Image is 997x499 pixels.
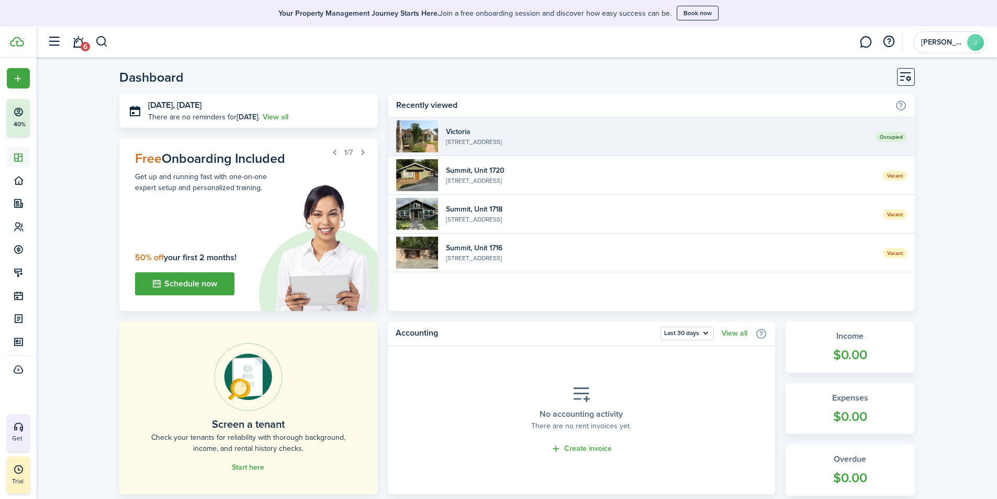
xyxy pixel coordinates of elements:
[12,434,76,443] p: Get
[796,407,904,427] widget-stats-count: $0.00
[796,392,904,404] widget-stats-title: Expenses
[278,8,671,19] p: Join a free onboarding session and discover how easy success can be.
[7,414,30,451] button: Get
[355,145,370,160] button: Next step
[244,183,378,311] img: Onboarding schedule assistant
[7,99,94,137] button: 40%
[135,251,237,263] b: your first 2 months!
[396,327,655,340] home-widget-title: Accounting
[278,8,439,19] b: Your Property Management Journey Starts Here.
[796,330,904,342] widget-stats-title: Income
[135,251,164,263] span: 50% off
[7,68,30,88] button: Open menu
[967,34,984,51] avatar-text: J
[446,126,867,137] widget-list-item-title: Victoria
[796,468,904,488] widget-stats-count: $0.00
[68,29,88,56] a: Notifications
[148,112,260,123] p: There are no reminders for .
[446,242,875,253] widget-list-item-title: Summit, Unit 1716
[876,132,907,142] span: Occupied
[446,176,875,185] widget-list-item-description: [STREET_ADDRESS]
[327,145,342,160] button: Prev step
[796,345,904,365] widget-stats-count: $0.00
[660,327,714,340] button: Last 30 days
[396,120,438,152] img: 1
[214,343,282,411] img: Online payments
[660,327,714,340] button: Open menu
[531,420,631,431] placeholder-description: There are no rent invoices yet.
[232,463,264,472] a: Start here
[396,237,438,269] img: 1716
[786,445,915,496] a: Overdue$0.00
[212,416,285,432] home-placeholder-title: Screen a tenant
[446,215,875,224] widget-list-item-description: [STREET_ADDRESS]
[883,209,907,219] span: Vacant
[81,42,90,51] span: 6
[446,137,867,147] widget-list-item-description: [STREET_ADDRESS]
[677,6,719,20] button: Book now
[135,272,234,295] button: Schedule now
[880,33,898,51] button: Open resource center
[883,171,907,181] span: Vacant
[148,99,371,112] h3: [DATE], [DATE]
[446,204,875,215] widget-list-item-title: Summit, Unit 1718
[540,408,623,420] placeholder-title: No accounting activity
[12,476,54,486] p: Trial
[396,198,438,230] img: 1718
[883,248,907,258] span: Vacant
[263,112,288,123] a: View all
[722,329,747,338] a: View all
[551,443,612,455] a: Create invoice
[446,253,875,263] widget-list-item-description: [STREET_ADDRESS]
[446,165,875,176] widget-list-item-title: Summit, Unit 1720
[921,39,963,46] span: Jose
[396,99,889,112] home-widget-title: Recently viewed
[119,71,184,84] header-page-title: Dashboard
[95,33,108,51] button: Search
[237,112,259,123] b: [DATE]
[786,383,915,435] a: Expenses$0.00
[44,32,64,52] button: Open sidebar
[856,29,876,56] a: Messaging
[786,321,915,373] a: Income$0.00
[344,147,353,158] span: 1/7
[897,68,915,86] button: Customise
[135,171,272,193] p: Get up and running fast with one-on-one expert setup and personalized training.
[7,457,30,494] a: Trial
[796,453,904,465] widget-stats-title: Overdue
[396,159,438,191] img: 1720
[10,37,24,47] img: TenantCloud
[143,432,354,454] home-placeholder-description: Check your tenants for reliability with thorough background, income, and rental history checks.
[13,120,26,129] p: 40%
